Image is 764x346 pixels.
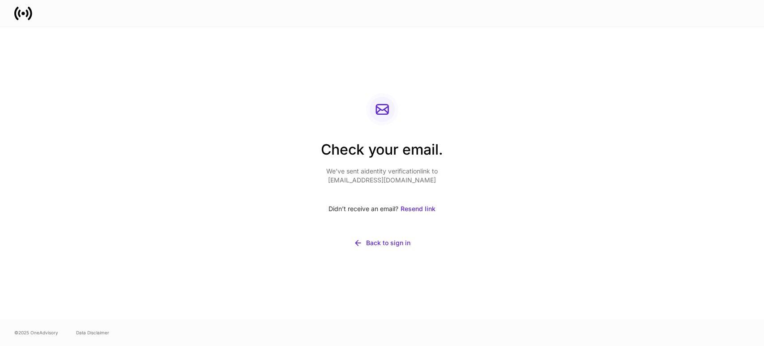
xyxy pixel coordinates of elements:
a: Data Disclaimer [76,329,109,336]
div: Back to sign in [366,238,410,247]
div: Resend link [401,204,435,213]
span: © 2025 OneAdvisory [14,329,58,336]
h2: Check your email. [321,140,443,167]
button: Back to sign in [321,233,443,253]
div: Didn’t receive an email? [321,199,443,219]
p: We’ve sent a identity verification link to [EMAIL_ADDRESS][DOMAIN_NAME] [321,167,443,185]
button: Resend link [400,199,436,219]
